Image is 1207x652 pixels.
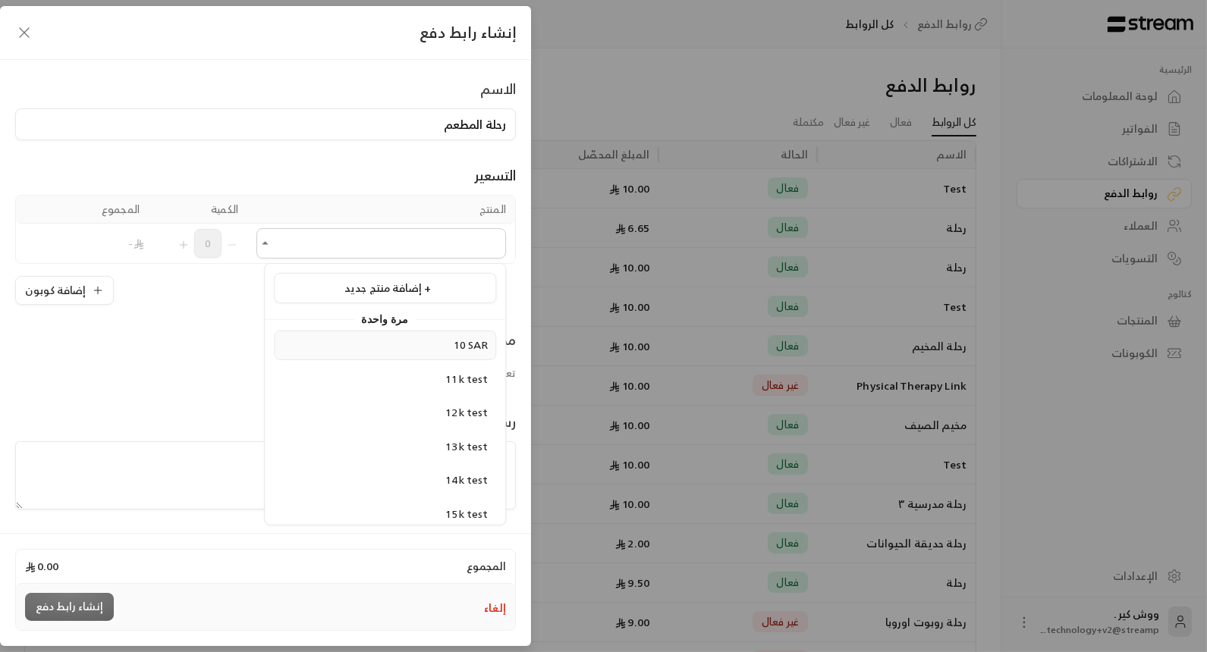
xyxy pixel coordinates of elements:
th: الكمية [149,196,247,224]
th: المجموع [50,196,149,224]
table: Selected Products [15,195,516,264]
span: المجموع [467,559,506,574]
span: 12k test [445,403,488,422]
span: 0.00 [25,559,58,574]
span: 13k test [445,436,488,455]
td: - [50,224,149,263]
input: اسم الرابط [15,108,516,140]
span: 14k test [445,470,488,489]
span: 11k test [445,368,488,387]
span: إضافة منتج جديد + [344,278,431,297]
span: 15k test [445,503,488,522]
span: 10 SAR [454,335,489,354]
button: Close [256,234,275,252]
span: مرة واحدة [354,310,416,328]
button: إلغاء [484,600,506,616]
th: المنتج [247,196,515,224]
div: التسعير [15,165,516,186]
span: إنشاء رابط دفع [420,19,516,45]
div: الاسم [480,78,516,99]
button: إضافة كوبون [15,276,114,305]
span: 0 [194,229,222,258]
